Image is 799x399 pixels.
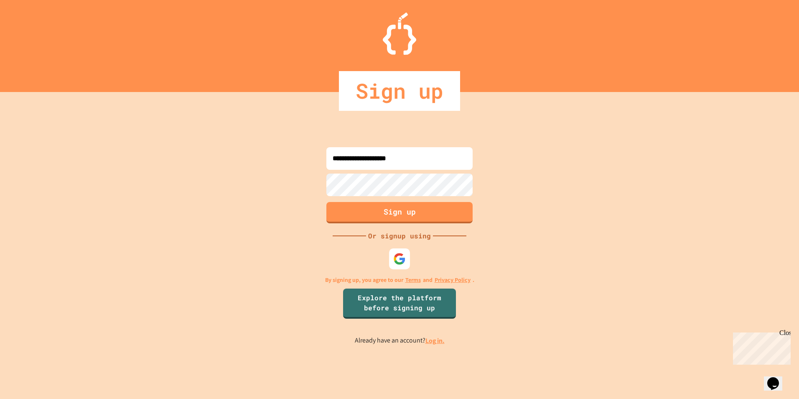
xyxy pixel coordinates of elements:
a: Terms [405,276,421,284]
a: Privacy Policy [435,276,471,284]
a: Log in. [425,336,445,345]
div: Chat with us now!Close [3,3,58,53]
iframe: chat widget [764,366,791,391]
div: Or signup using [366,231,433,241]
a: Explore the platform before signing up [343,289,456,319]
iframe: chat widget [730,329,791,365]
img: Logo.svg [383,13,416,55]
img: google-icon.svg [393,253,406,265]
p: By signing up, you agree to our and . [325,276,474,284]
button: Sign up [326,202,473,223]
p: Already have an account? [355,335,445,346]
div: Sign up [339,71,460,111]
